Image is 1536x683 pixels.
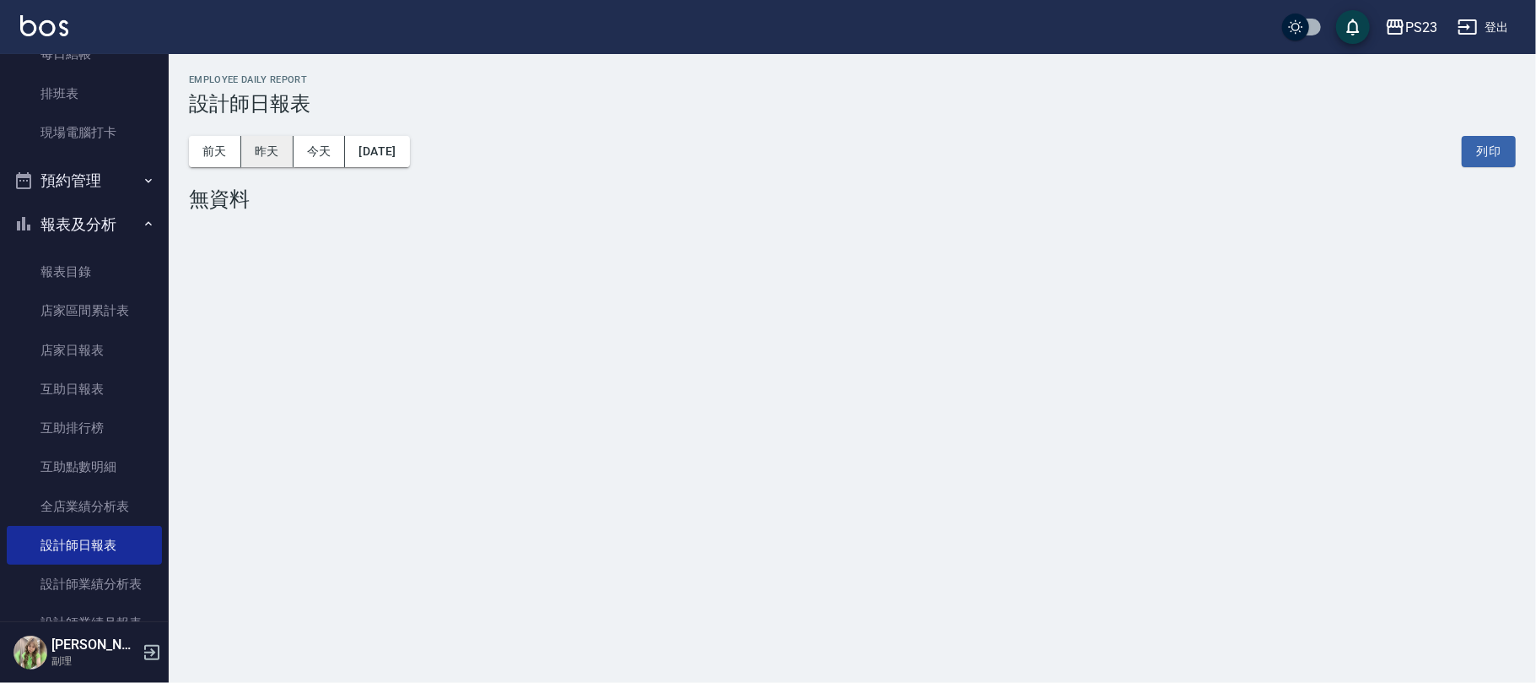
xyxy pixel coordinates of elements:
button: 前天 [189,136,241,167]
div: 無資料 [189,187,1516,211]
a: 互助點數明細 [7,447,162,486]
img: Logo [20,15,68,36]
a: 設計師業績分析表 [7,565,162,604]
button: 昨天 [241,136,294,167]
a: 全店業績分析表 [7,487,162,526]
button: 報表及分析 [7,203,162,247]
a: 店家日報表 [7,331,162,370]
a: 報表目錄 [7,252,162,291]
img: Person [13,636,47,669]
button: 登出 [1451,12,1516,43]
button: 今天 [294,136,346,167]
a: 互助排行榜 [7,409,162,447]
a: 設計師業績月報表 [7,604,162,642]
button: 列印 [1462,136,1516,167]
h2: Employee Daily Report [189,74,1516,85]
a: 排班表 [7,74,162,113]
button: 預約管理 [7,159,162,203]
a: 設計師日報表 [7,526,162,565]
a: 現場電腦打卡 [7,113,162,152]
a: 店家區間累計表 [7,291,162,330]
a: 每日結帳 [7,35,162,73]
div: PS23 [1405,17,1437,38]
button: [DATE] [345,136,409,167]
p: 副理 [51,653,137,669]
h3: 設計師日報表 [189,92,1516,116]
h5: [PERSON_NAME] [51,637,137,653]
button: PS23 [1378,10,1444,45]
button: save [1336,10,1370,44]
a: 互助日報表 [7,370,162,409]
